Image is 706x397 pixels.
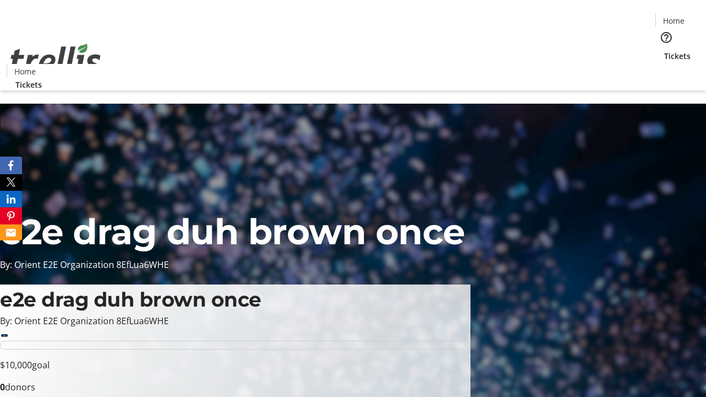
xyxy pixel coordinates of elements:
img: Orient E2E Organization 8EfLua6WHE's Logo [7,31,105,87]
span: Tickets [15,79,42,90]
span: Tickets [664,50,691,62]
span: Home [14,66,36,77]
button: Cart [655,62,677,84]
a: Tickets [655,50,699,62]
a: Tickets [7,79,51,90]
a: Home [656,15,691,26]
button: Help [655,26,677,49]
a: Home [7,66,42,77]
span: Home [663,15,684,26]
